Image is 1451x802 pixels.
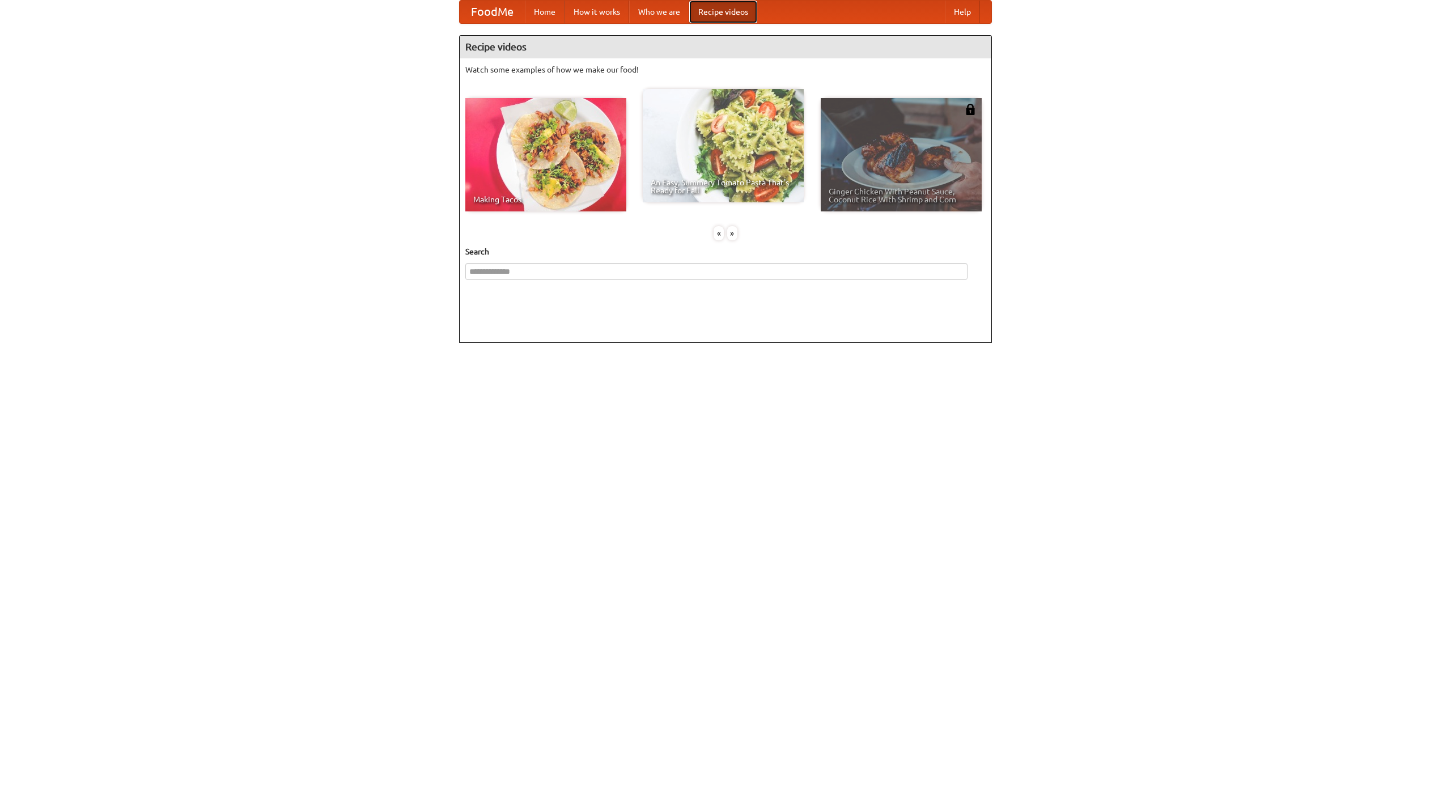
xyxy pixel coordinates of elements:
a: Who we are [629,1,689,23]
a: How it works [565,1,629,23]
a: Help [945,1,980,23]
div: » [727,226,737,240]
span: An Easy, Summery Tomato Pasta That's Ready for Fall [651,179,796,194]
h4: Recipe videos [460,36,991,58]
h5: Search [465,246,986,257]
a: Making Tacos [465,98,626,211]
p: Watch some examples of how we make our food! [465,64,986,75]
span: Making Tacos [473,196,618,203]
a: FoodMe [460,1,525,23]
a: Home [525,1,565,23]
div: « [714,226,724,240]
img: 483408.png [965,104,976,115]
a: An Easy, Summery Tomato Pasta That's Ready for Fall [643,89,804,202]
a: Recipe videos [689,1,757,23]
